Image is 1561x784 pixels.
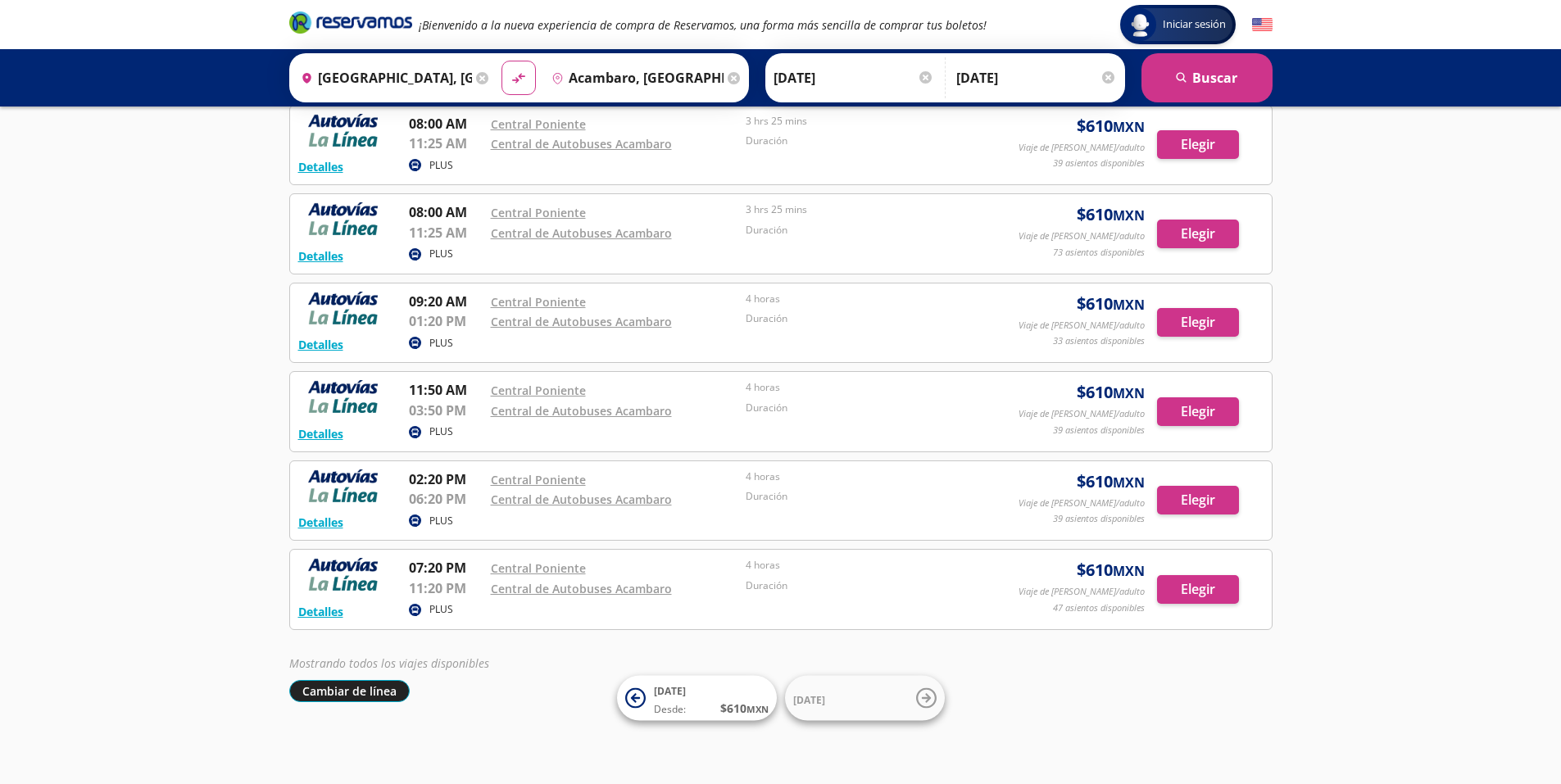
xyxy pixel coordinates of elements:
span: $ 610 [1077,380,1145,405]
a: Central de Autobuses Acambaro [491,492,672,507]
span: $ 610 [1077,202,1145,227]
p: 06:20 PM [409,489,483,509]
small: MXN [1113,206,1145,224]
p: PLUS [429,602,453,617]
a: Central de Autobuses Acambaro [491,403,672,419]
p: 39 asientos disponibles [1053,156,1145,170]
button: English [1252,15,1273,35]
p: 4 horas [746,558,993,573]
button: Elegir [1157,130,1239,159]
p: 07:20 PM [409,558,483,578]
p: 39 asientos disponibles [1053,512,1145,526]
span: [DATE] [654,684,686,698]
button: Elegir [1157,220,1239,248]
input: Opcional [956,57,1117,98]
span: $ 610 [1077,469,1145,494]
small: MXN [1113,562,1145,580]
small: MXN [1113,384,1145,402]
button: Elegir [1157,486,1239,514]
button: Elegir [1157,575,1239,604]
p: Viaje de [PERSON_NAME]/adulto [1019,319,1145,333]
input: Buscar Origen [294,57,473,98]
p: 02:20 PM [409,469,483,489]
p: Viaje de [PERSON_NAME]/adulto [1019,496,1145,510]
em: Mostrando todos los viajes disponibles [289,655,489,671]
p: PLUS [429,336,453,351]
p: 4 horas [746,380,993,395]
small: MXN [746,703,769,715]
img: RESERVAMOS [298,114,388,147]
p: 11:25 AM [409,223,483,242]
span: $ 610 [1077,292,1145,316]
a: Central Poniente [491,560,586,576]
a: Central de Autobuses Acambaro [491,314,672,329]
p: PLUS [429,158,453,173]
a: Central Poniente [491,472,586,487]
button: [DATE] [785,676,945,721]
button: Detalles [298,425,343,442]
p: 09:20 AM [409,292,483,311]
a: Central Poniente [491,294,586,310]
p: 08:00 AM [409,202,483,222]
button: Detalles [298,514,343,531]
a: Central de Autobuses Acambaro [491,581,672,596]
span: Iniciar sesión [1156,16,1232,33]
p: Duración [746,489,993,504]
span: $ 610 [720,700,769,717]
p: PLUS [429,424,453,439]
p: PLUS [429,514,453,528]
span: [DATE] [793,692,825,706]
a: Central de Autobuses Acambaro [491,136,672,152]
p: 01:20 PM [409,311,483,331]
button: Buscar [1141,53,1273,102]
p: 47 asientos disponibles [1053,601,1145,615]
span: $ 610 [1077,114,1145,138]
p: 39 asientos disponibles [1053,424,1145,437]
p: Viaje de [PERSON_NAME]/adulto [1019,229,1145,243]
small: MXN [1113,118,1145,136]
p: 4 horas [746,292,993,306]
button: Elegir [1157,308,1239,337]
p: 08:00 AM [409,114,483,134]
span: $ 610 [1077,558,1145,582]
input: Buscar Destino [545,57,724,98]
p: 4 horas [746,469,993,484]
small: MXN [1113,296,1145,314]
img: RESERVAMOS [298,202,388,235]
img: RESERVAMOS [298,558,388,591]
a: Central Poniente [491,205,586,220]
img: RESERVAMOS [298,380,388,413]
a: Brand Logo [289,10,412,39]
em: ¡Bienvenido a la nueva experiencia de compra de Reservamos, una forma más sencilla de comprar tus... [419,17,987,33]
a: Central Poniente [491,116,586,132]
span: Desde: [654,702,686,717]
p: 33 asientos disponibles [1053,334,1145,348]
button: Elegir [1157,397,1239,426]
p: 11:20 PM [409,578,483,598]
p: 11:50 AM [409,380,483,400]
img: RESERVAMOS [298,469,388,502]
a: Central de Autobuses Acambaro [491,225,672,241]
p: PLUS [429,247,453,261]
button: Cambiar de línea [289,680,410,702]
button: [DATE]Desde:$610MXN [617,676,777,721]
p: Duración [746,311,993,326]
button: Detalles [298,336,343,353]
a: Central Poniente [491,383,586,398]
small: MXN [1113,474,1145,492]
p: Viaje de [PERSON_NAME]/adulto [1019,407,1145,421]
img: RESERVAMOS [298,292,388,324]
i: Brand Logo [289,10,412,34]
p: Viaje de [PERSON_NAME]/adulto [1019,141,1145,155]
p: Duración [746,134,993,148]
p: Duración [746,223,993,238]
input: Elegir Fecha [774,57,934,98]
p: 3 hrs 25 mins [746,114,993,129]
p: Duración [746,578,993,593]
p: 11:25 AM [409,134,483,153]
p: 3 hrs 25 mins [746,202,993,217]
p: 73 asientos disponibles [1053,246,1145,260]
p: 03:50 PM [409,401,483,420]
button: Detalles [298,603,343,620]
p: Viaje de [PERSON_NAME]/adulto [1019,585,1145,599]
